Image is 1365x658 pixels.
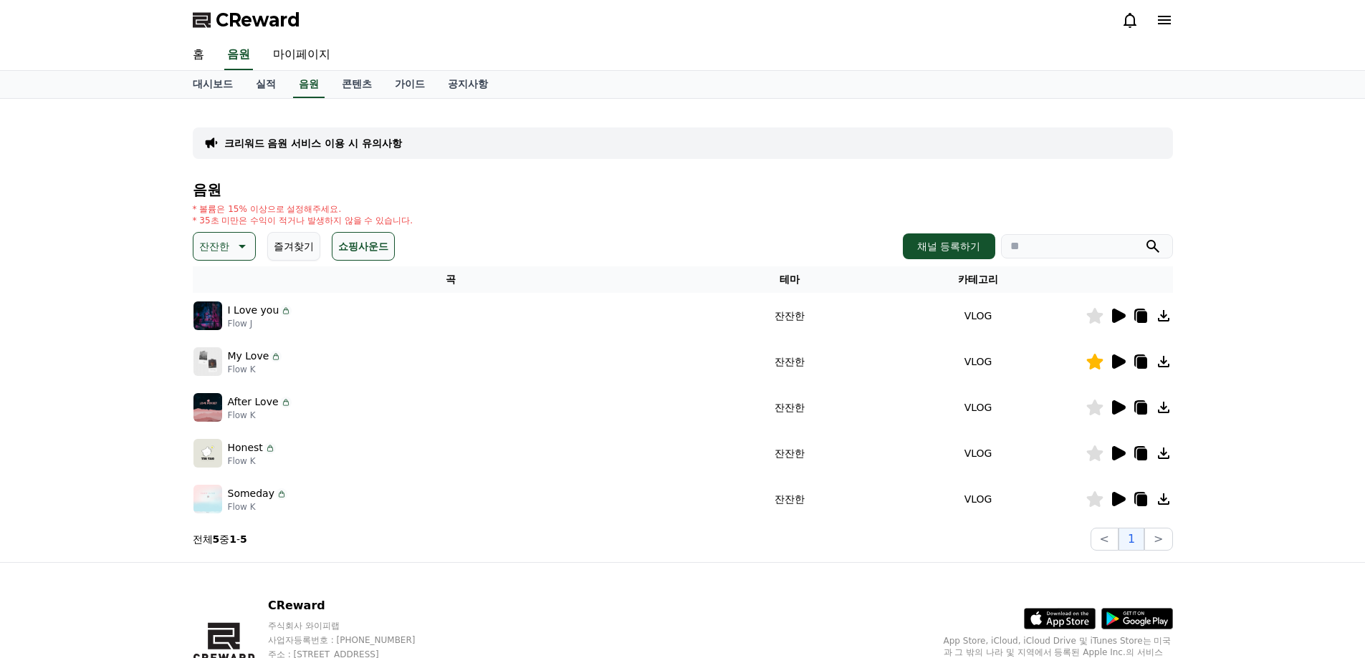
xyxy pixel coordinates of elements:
p: After Love [228,395,279,410]
p: 잔잔한 [199,236,229,256]
td: VLOG [871,293,1086,339]
button: > [1144,528,1172,551]
a: 콘텐츠 [330,71,383,98]
th: 테마 [709,266,871,293]
img: music [193,301,222,330]
a: 가이드 [383,71,436,98]
strong: 1 [229,533,236,545]
p: 전체 중 - [193,532,247,546]
strong: 5 [213,533,220,545]
a: 실적 [244,71,287,98]
img: music [193,347,222,376]
td: 잔잔한 [709,430,871,476]
button: 잔잔한 [193,232,256,261]
th: 곡 [193,266,709,293]
p: Flow J [228,318,292,329]
td: 잔잔한 [709,293,871,339]
p: 주식회사 와이피랩 [268,620,443,632]
a: 공지사항 [436,71,499,98]
p: I Love you [228,303,279,318]
button: 즐겨찾기 [267,232,320,261]
img: music [193,439,222,468]
td: 잔잔한 [709,384,871,430]
strong: 5 [240,533,247,545]
button: 1 [1119,528,1144,551]
p: My Love [228,349,269,364]
p: * 볼륨은 15% 이상으로 설정해주세요. [193,203,413,215]
td: VLOG [871,339,1086,384]
p: Flow K [228,410,292,421]
p: Flow K [228,364,282,375]
img: music [193,485,222,513]
h4: 음원 [193,182,1173,198]
a: 음원 [293,71,325,98]
a: 홈 [181,40,216,70]
img: music [193,393,222,422]
td: VLOG [871,384,1086,430]
a: 마이페이지 [262,40,342,70]
button: 쇼핑사운드 [332,232,395,261]
a: 크리워드 음원 서비스 이용 시 유의사항 [224,136,402,150]
p: 사업자등록번호 : [PHONE_NUMBER] [268,634,443,646]
a: CReward [193,9,300,32]
th: 카테고리 [871,266,1086,293]
p: * 35초 미만은 수익이 적거나 발생하지 않을 수 있습니다. [193,215,413,226]
td: VLOG [871,430,1086,476]
p: Flow K [228,501,287,513]
a: 대시보드 [181,71,244,98]
td: VLOG [871,476,1086,522]
p: Honest [228,440,263,455]
p: CReward [268,597,443,614]
span: CReward [216,9,300,32]
p: Someday [228,486,274,501]
button: 채널 등록하기 [903,233,995,259]
p: Flow K [228,455,276,467]
button: < [1091,528,1119,551]
td: 잔잔한 [709,476,871,522]
td: 잔잔한 [709,339,871,384]
a: 음원 [224,40,253,70]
